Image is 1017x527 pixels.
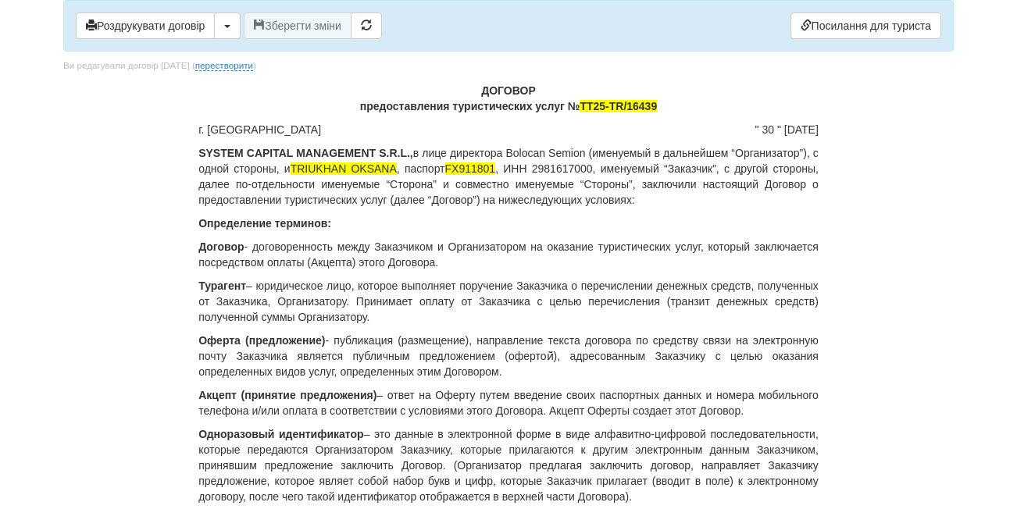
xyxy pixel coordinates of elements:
a: перестворити [195,60,253,71]
b: Оферта (предложение) [198,334,325,347]
p: – это данные в электронной форме в виде алфавитно-цифровой последовательности, которые передаются... [198,426,819,504]
span: TRIUKHAN OKSANA [291,162,397,175]
p: – юридическое лицо, которое выполняет поручение Заказчика о перечислении денежных средств, получе... [198,278,819,325]
button: Зберегти зміни [244,12,351,39]
p: - договоренность между Заказчиком и Организатором на оказание туристических услуг, который заключ... [198,239,819,270]
b: Определение терминов: [198,217,331,230]
div: Ви редагували договір [DATE] ( ) [63,59,256,73]
span: TT25-TR/16439 [580,100,657,112]
p: ДОГОВОР предоставления туристических услуг № [198,83,819,114]
b: Одноразовый идентификатор [198,428,363,440]
b: Турагент [198,280,246,292]
button: Роздрукувати договір [76,12,215,39]
p: - публикация (размещение), направление текста договора по средству связи на электронную почту Зак... [198,333,819,379]
b: Акцепт (принятие предложения) [198,389,376,401]
a: Посилання для туриста [790,12,941,39]
span: г. [GEOGRAPHIC_DATA] [198,122,321,137]
span: FX911801 [445,162,496,175]
b: SYSTEM CAPITAL MANAGEMENT S.R.L., [198,147,413,159]
span: " 30 " [DATE] [755,122,819,137]
p: в лице директора Bolocan Semion (именуемый в дальнейшем “Организатор”), с одной стороны, и , пасп... [198,145,819,208]
p: – ответ на Оферту путем введение своих паспортных данных и номера мобильного телефона и/или оплат... [198,387,819,418]
b: Договор [198,240,244,253]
